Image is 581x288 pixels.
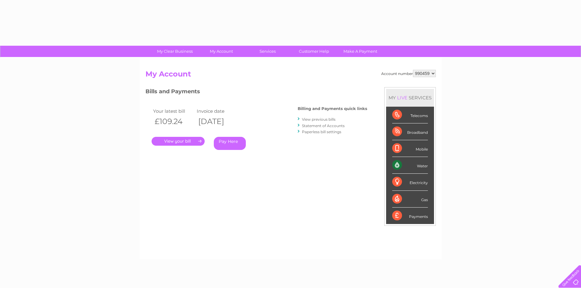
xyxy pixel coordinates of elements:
div: Payments [392,208,428,224]
td: Invoice date [195,107,239,115]
div: MY SERVICES [386,89,434,106]
div: Gas [392,191,428,208]
h4: Billing and Payments quick links [298,106,367,111]
div: Broadband [392,123,428,140]
div: Telecoms [392,107,428,123]
a: Services [242,46,293,57]
a: Customer Help [289,46,339,57]
a: Make A Payment [335,46,386,57]
th: [DATE] [195,115,239,128]
th: £109.24 [152,115,195,128]
div: Electricity [392,174,428,190]
a: My Clear Business [150,46,200,57]
td: Your latest bill [152,107,195,115]
div: LIVE [396,95,409,101]
a: Statement of Accounts [302,123,345,128]
a: My Account [196,46,246,57]
h2: My Account [145,70,436,81]
a: Pay Here [214,137,246,150]
div: Water [392,157,428,174]
div: Account number [381,70,436,77]
a: Paperless bill settings [302,130,341,134]
div: Mobile [392,140,428,157]
h3: Bills and Payments [145,87,367,98]
a: View previous bills [302,117,335,122]
a: . [152,137,205,146]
